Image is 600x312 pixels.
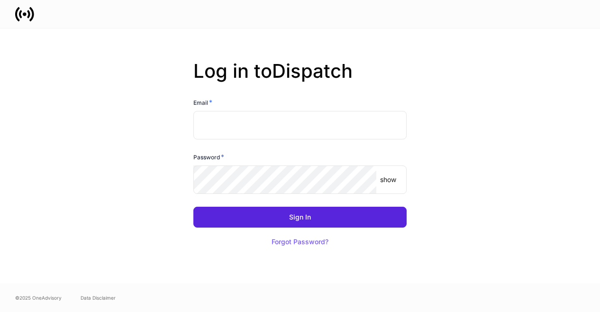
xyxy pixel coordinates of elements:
h6: Email [193,98,212,107]
button: Forgot Password? [260,231,340,252]
div: Forgot Password? [272,239,328,245]
span: © 2025 OneAdvisory [15,294,62,302]
h6: Password [193,152,224,162]
button: Sign In [193,207,407,228]
a: Data Disclaimer [81,294,116,302]
h2: Log in to Dispatch [193,60,407,98]
div: Sign In [289,214,311,220]
p: show [380,175,396,184]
